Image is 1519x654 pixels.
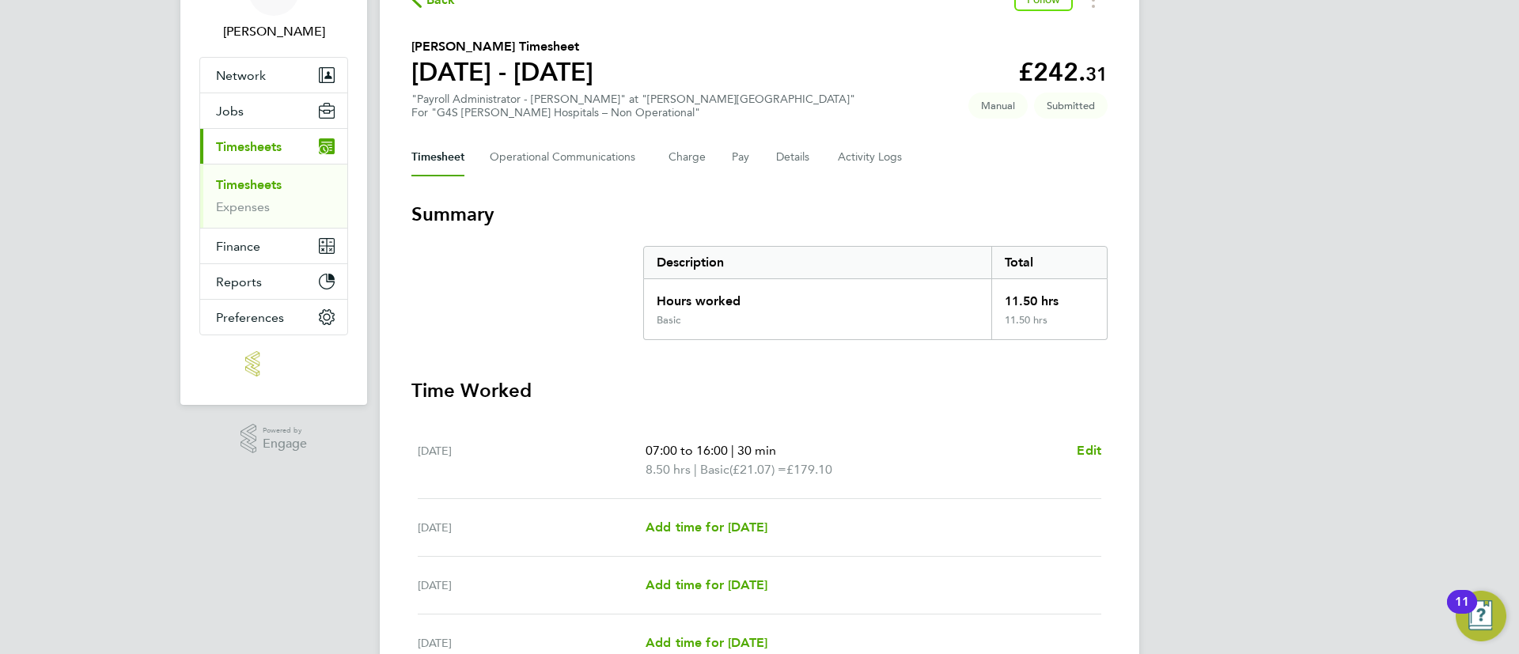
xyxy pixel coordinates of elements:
[646,518,767,537] a: Add time for [DATE]
[644,279,991,314] div: Hours worked
[646,576,767,595] a: Add time for [DATE]
[646,443,728,458] span: 07:00 to 16:00
[418,576,646,595] div: [DATE]
[1455,602,1469,622] div: 11
[729,462,786,477] span: (£21.07) =
[991,314,1107,339] div: 11.50 hrs
[199,22,348,41] span: Hannah Sawitzki
[411,56,593,88] h1: [DATE] - [DATE]
[418,633,646,652] div: [DATE]
[646,520,767,535] span: Add time for [DATE]
[411,106,855,119] div: For "G4S [PERSON_NAME] Hospitals – Non Operational"
[991,279,1107,314] div: 11.50 hrs
[646,462,691,477] span: 8.50 hrs
[646,635,767,650] span: Add time for [DATE]
[216,104,244,119] span: Jobs
[1077,443,1101,458] span: Edit
[669,138,706,176] button: Charge
[263,424,307,437] span: Powered by
[1456,591,1506,641] button: Open Resource Center, 11 new notifications
[216,274,262,289] span: Reports
[411,93,855,119] div: "Payroll Administrator - [PERSON_NAME]" at "[PERSON_NAME][GEOGRAPHIC_DATA]"
[644,247,991,278] div: Description
[411,202,1108,227] h3: Summary
[216,310,284,325] span: Preferences
[1077,441,1101,460] a: Edit
[200,129,347,164] button: Timesheets
[991,247,1107,278] div: Total
[216,177,282,192] a: Timesheets
[216,68,266,83] span: Network
[646,577,767,592] span: Add time for [DATE]
[490,138,643,176] button: Operational Communications
[263,437,307,451] span: Engage
[731,443,734,458] span: |
[968,93,1028,119] span: This timesheet was manually created.
[700,460,729,479] span: Basic
[216,199,270,214] a: Expenses
[694,462,697,477] span: |
[657,314,680,327] div: Basic
[200,164,347,228] div: Timesheets
[200,93,347,128] button: Jobs
[776,138,813,176] button: Details
[216,139,282,154] span: Timesheets
[200,229,347,263] button: Finance
[200,58,347,93] button: Network
[418,518,646,537] div: [DATE]
[737,443,776,458] span: 30 min
[418,441,646,479] div: [DATE]
[1085,62,1108,85] span: 31
[1018,57,1108,87] app-decimal: £242.
[245,351,302,376] img: manpower-logo-retina.png
[411,378,1108,403] h3: Time Worked
[643,246,1108,340] div: Summary
[411,37,593,56] h2: [PERSON_NAME] Timesheet
[199,351,348,376] a: Go to home page
[200,264,347,299] button: Reports
[786,462,832,477] span: £179.10
[241,424,308,454] a: Powered byEngage
[200,300,347,335] button: Preferences
[732,138,751,176] button: Pay
[1034,93,1108,119] span: This timesheet is Submitted.
[646,633,767,652] a: Add time for [DATE]
[838,138,904,176] button: Activity Logs
[216,239,260,254] span: Finance
[411,138,464,176] button: Timesheet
